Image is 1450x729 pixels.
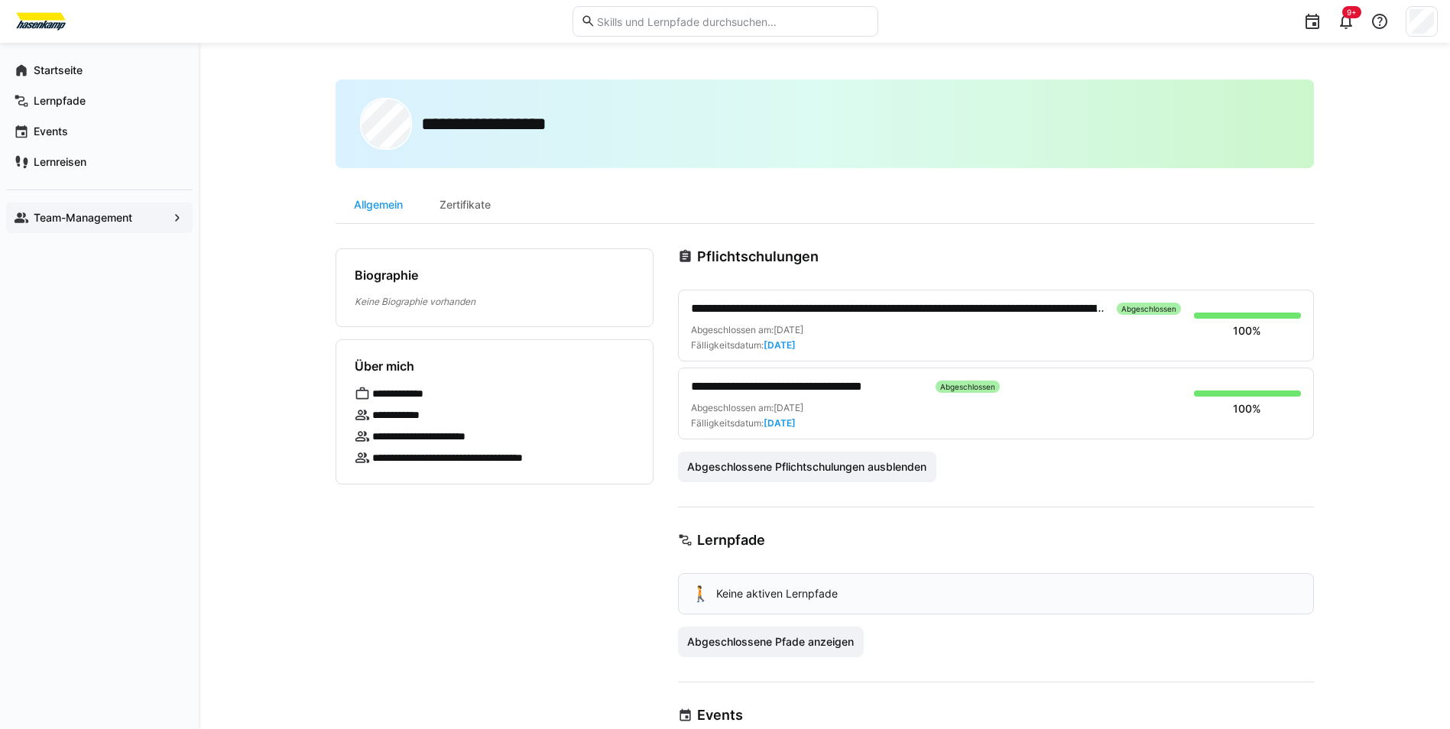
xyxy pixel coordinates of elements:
div: Zertifikate [421,186,509,223]
div: Allgemein [336,186,421,223]
span: 9+ [1347,8,1357,17]
span: Abgeschlossene Pfade anzeigen [685,634,856,650]
div: Abgeschlossen am: [691,324,803,336]
div: Abgeschlossen am: [691,402,803,414]
span: [DATE] [774,402,803,413]
h3: Events [697,707,743,724]
h4: Biographie [355,267,418,283]
div: Fälligkeitsdatum: [691,339,796,352]
span: [DATE] [764,339,796,351]
div: 100% [1233,323,1261,339]
span: [DATE] [774,324,803,335]
h3: Pflichtschulungen [697,248,819,265]
span: Abgeschlossene Pflichtschulungen ausblenden [685,459,929,475]
h3: Lernpfade [697,532,765,549]
input: Skills und Lernpfade durchsuchen… [595,15,869,28]
div: Fälligkeitsdatum: [691,417,796,429]
div: 100% [1233,401,1261,416]
button: Abgeschlossene Pflichtschulungen ausblenden [678,452,937,482]
p: Keine Biographie vorhanden [355,295,634,308]
span: [DATE] [764,417,796,429]
p: Keine aktiven Lernpfade [716,586,838,601]
div: 🚶 [691,586,710,601]
div: Abgeschlossen [936,381,1000,393]
h4: Über mich [355,358,414,374]
button: Abgeschlossene Pfade anzeigen [678,627,864,657]
div: Abgeschlossen [1117,303,1181,315]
